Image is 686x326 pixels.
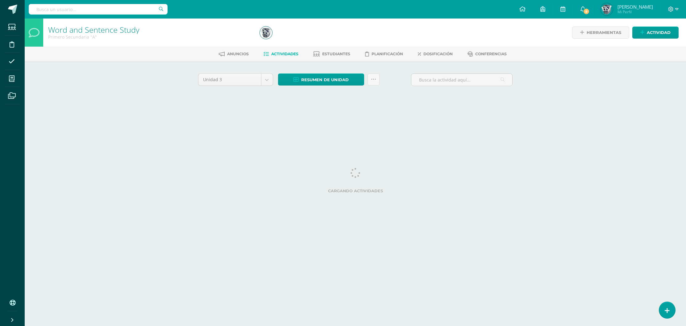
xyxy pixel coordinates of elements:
[48,25,252,34] h1: Word and Sentence Study
[475,52,507,56] span: Conferencias
[583,8,590,15] span: 9
[227,52,249,56] span: Anuncios
[572,27,629,39] a: Herramientas
[264,49,298,59] a: Actividades
[411,74,512,86] input: Busca la actividad aquí...
[647,27,671,38] span: Actividad
[260,27,272,39] img: ac1110cd471b9ffa874f13d93ccfeac6.png
[423,52,453,56] span: Dosificación
[48,34,252,40] div: Primero Secundaria 'A'
[271,52,298,56] span: Actividades
[418,49,453,59] a: Dosificación
[198,189,513,193] label: Cargando actividades
[632,27,679,39] a: Actividad
[219,49,249,59] a: Anuncios
[48,24,139,35] a: Word and Sentence Study
[322,52,350,56] span: Estudiantes
[301,74,349,86] span: Resumen de unidad
[601,3,613,15] img: ac1110cd471b9ffa874f13d93ccfeac6.png
[278,73,364,86] a: Resumen de unidad
[587,27,621,38] span: Herramientas
[617,9,653,15] span: Mi Perfil
[198,74,273,86] a: Unidad 3
[372,52,403,56] span: Planificación
[203,74,256,86] span: Unidad 3
[617,4,653,10] span: [PERSON_NAME]
[313,49,350,59] a: Estudiantes
[29,4,168,15] input: Busca un usuario...
[365,49,403,59] a: Planificación
[468,49,507,59] a: Conferencias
